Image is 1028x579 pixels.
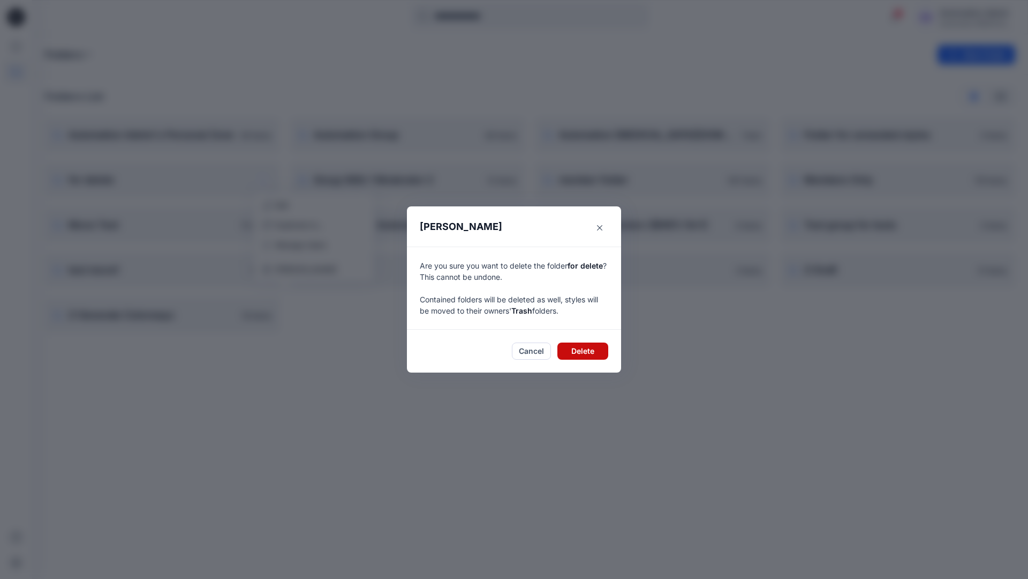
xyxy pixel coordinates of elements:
span: Trash [511,306,532,315]
button: Delete [557,343,608,360]
button: Close [591,219,608,236]
p: Are you sure you want to delete the folder ? This cannot be undone. Contained folders will be del... [420,260,608,316]
header: [PERSON_NAME] [407,206,621,247]
button: Cancel [512,343,551,360]
span: for delete [568,261,603,270]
